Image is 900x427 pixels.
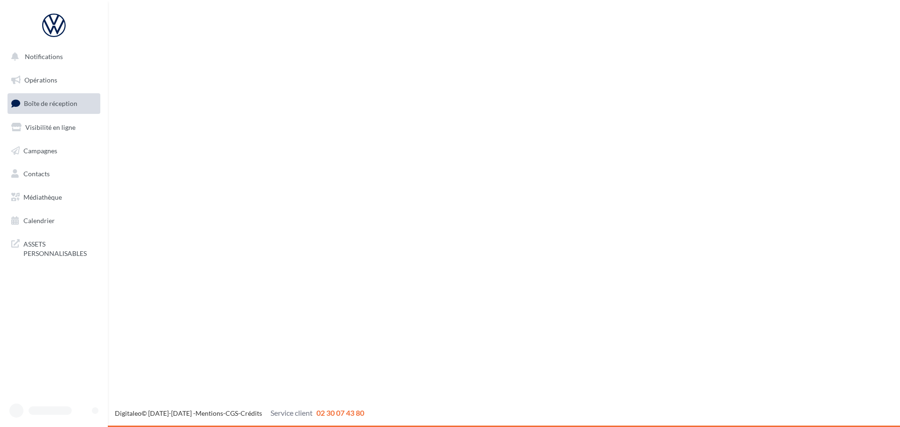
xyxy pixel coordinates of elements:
span: Boîte de réception [24,99,77,107]
span: Notifications [25,52,63,60]
span: © [DATE]-[DATE] - - - [115,409,364,417]
a: Contacts [6,164,102,184]
a: ASSETS PERSONNALISABLES [6,234,102,262]
a: Calendrier [6,211,102,231]
a: Campagnes [6,141,102,161]
a: Médiathèque [6,187,102,207]
span: Contacts [23,170,50,178]
span: Opérations [24,76,57,84]
span: Calendrier [23,217,55,225]
span: Campagnes [23,146,57,154]
span: Médiathèque [23,193,62,201]
span: ASSETS PERSONNALISABLES [23,238,97,258]
a: Mentions [195,409,223,417]
a: CGS [225,409,238,417]
a: Crédits [240,409,262,417]
a: Opérations [6,70,102,90]
span: 02 30 07 43 80 [316,408,364,417]
button: Notifications [6,47,98,67]
span: Service client [270,408,313,417]
span: Visibilité en ligne [25,123,75,131]
a: Digitaleo [115,409,142,417]
a: Boîte de réception [6,93,102,113]
a: Visibilité en ligne [6,118,102,137]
